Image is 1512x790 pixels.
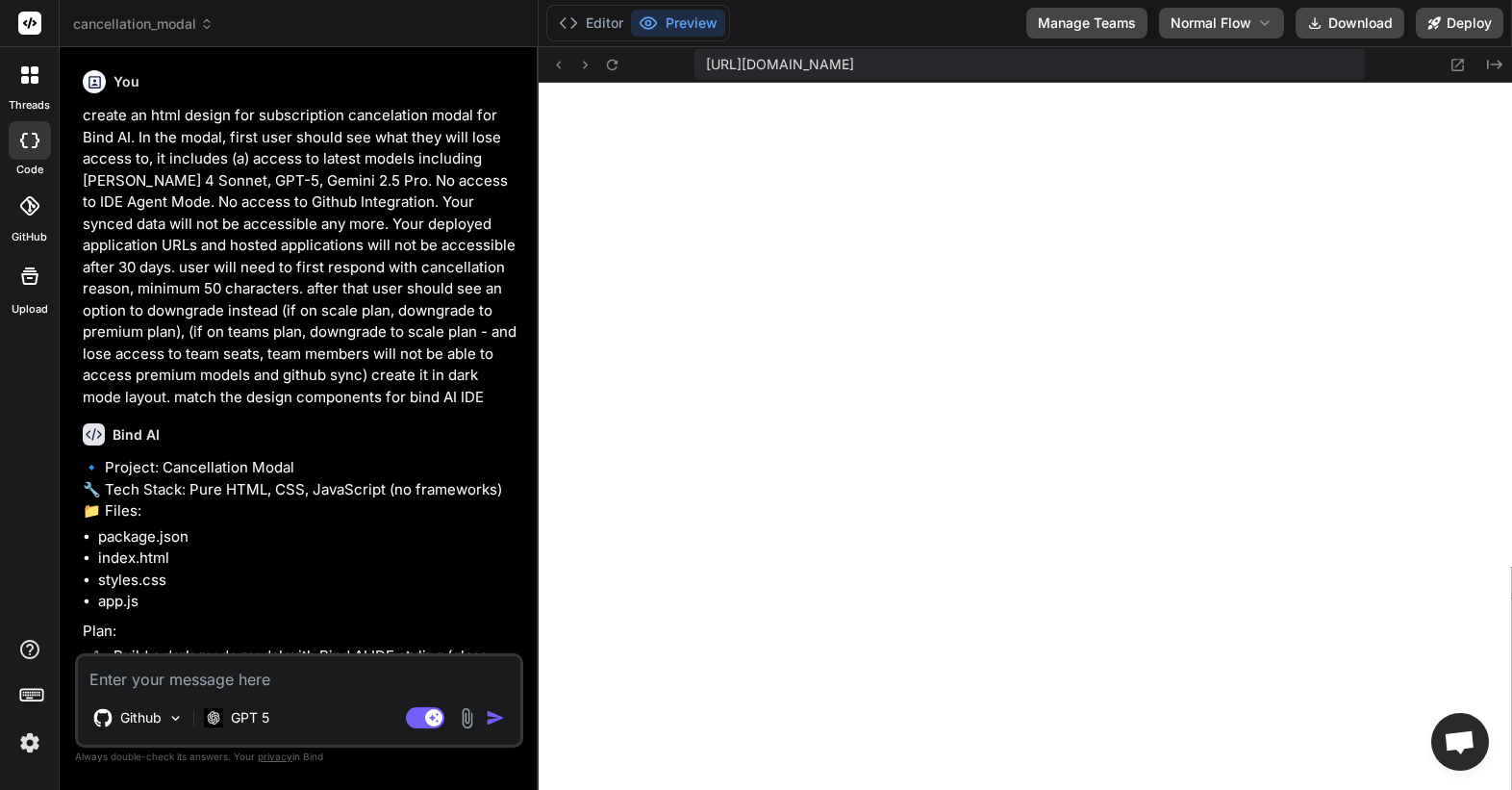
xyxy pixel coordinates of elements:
[98,591,519,613] li: app.js
[551,10,631,37] button: Editor
[486,708,505,727] img: icon
[98,526,519,548] li: package.json
[12,301,48,318] label: Upload
[1026,8,1147,38] button: Manage Teams
[539,83,1512,790] iframe: Preview
[631,10,725,37] button: Preview
[73,14,214,34] span: cancellation_modal
[204,708,223,726] img: GPT 5
[98,646,519,689] li: Build a dark-mode modal with Bind AI IDE styling (glass, subtle borders, violet-accent, rounded c...
[1159,8,1284,38] button: Normal Flow
[1296,8,1404,38] button: Download
[258,751,292,762] span: privacy
[120,708,162,727] p: Github
[13,726,46,759] img: settings
[75,748,523,766] p: Always double-check its answers. Your in Bind
[16,162,43,178] label: code
[1171,13,1251,33] span: Normal Flow
[1416,8,1503,38] button: Deploy
[167,710,184,726] img: Pick Models
[231,708,269,727] p: GPT 5
[456,707,478,729] img: attachment
[83,105,519,408] p: create an html design for subscription cancelation modal for Bind AI. In the modal, first user sh...
[113,425,160,445] h6: Bind AI
[98,570,519,592] li: styles.css
[113,72,139,91] h6: You
[706,55,854,74] span: [URL][DOMAIN_NAME]
[1431,713,1489,771] a: Open chat
[98,548,519,570] li: index.html
[9,97,50,114] label: threads
[83,621,519,643] p: Plan:
[83,457,519,522] p: 🔹 Project: Cancellation Modal 🔧 Tech Stack: Pure HTML, CSS, JavaScript (no frameworks) 📁 Files:
[12,229,47,245] label: GitHub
